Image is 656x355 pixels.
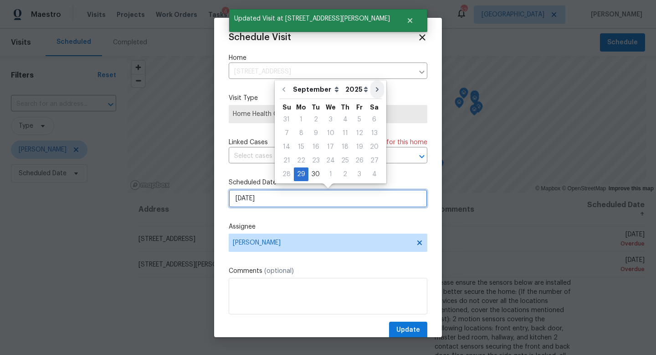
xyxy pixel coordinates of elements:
div: 8 [294,127,308,140]
div: 3 [352,168,367,181]
div: Wed Sep 24 2025 [323,154,338,167]
div: 3 [323,113,338,126]
abbr: Thursday [341,104,349,110]
div: Mon Sep 08 2025 [294,126,308,140]
div: 11 [338,127,352,140]
div: 22 [294,154,308,167]
div: Sun Sep 28 2025 [279,167,294,181]
div: Thu Sep 11 2025 [338,126,352,140]
div: 18 [338,141,352,153]
button: Open [415,150,428,163]
div: Wed Sep 03 2025 [323,113,338,126]
div: 4 [367,168,382,181]
div: Sun Sep 21 2025 [279,154,294,167]
div: 26 [352,154,367,167]
div: 28 [279,168,294,181]
div: 14 [279,141,294,153]
div: 4 [338,113,352,126]
span: [PERSON_NAME] [233,239,411,246]
div: 23 [308,154,323,167]
div: 10 [323,127,338,140]
div: Sat Sep 27 2025 [367,154,382,167]
div: 15 [294,141,308,153]
div: Mon Sep 29 2025 [294,167,308,181]
input: Select cases [229,149,402,163]
div: Mon Sep 22 2025 [294,154,308,167]
label: Assignee [229,222,427,231]
span: Home Health Checkup [233,110,423,119]
input: M/D/YYYY [229,189,427,208]
div: Sat Oct 04 2025 [367,167,382,181]
div: Wed Sep 10 2025 [323,126,338,140]
div: Fri Sep 26 2025 [352,154,367,167]
div: Fri Sep 05 2025 [352,113,367,126]
abbr: Saturday [370,104,379,110]
div: Sat Sep 06 2025 [367,113,382,126]
div: Sat Sep 13 2025 [367,126,382,140]
div: 21 [279,154,294,167]
div: Mon Sep 01 2025 [294,113,308,126]
button: Go to next month [370,80,384,99]
div: Fri Sep 19 2025 [352,140,367,154]
div: Tue Sep 16 2025 [308,140,323,154]
div: 20 [367,141,382,153]
div: 12 [352,127,367,140]
div: 27 [367,154,382,167]
div: 7 [279,127,294,140]
div: 31 [279,113,294,126]
label: Home [229,53,427,63]
div: 19 [352,141,367,153]
div: 1 [323,168,338,181]
abbr: Friday [356,104,363,110]
label: Visit Type [229,94,427,103]
div: Fri Oct 03 2025 [352,167,367,181]
div: Sun Sep 14 2025 [279,140,294,154]
span: Linked Cases [229,138,268,147]
span: Schedule Visit [229,33,291,42]
div: 25 [338,154,352,167]
span: Updated Visit at [STREET_ADDRESS][PERSON_NAME] [229,9,395,28]
div: 9 [308,127,323,140]
div: Thu Sep 18 2025 [338,140,352,154]
label: Comments [229,266,427,276]
abbr: Monday [296,104,306,110]
select: Year [343,83,370,96]
div: Fri Sep 12 2025 [352,126,367,140]
abbr: Tuesday [312,104,320,110]
div: Tue Sep 09 2025 [308,126,323,140]
div: Tue Sep 23 2025 [308,154,323,167]
div: 30 [308,168,323,181]
div: Tue Sep 30 2025 [308,167,323,181]
button: Update [389,322,427,339]
div: Mon Sep 15 2025 [294,140,308,154]
div: Thu Sep 04 2025 [338,113,352,126]
div: 16 [308,141,323,153]
span: Close [417,32,427,42]
div: 5 [352,113,367,126]
div: Sun Sep 07 2025 [279,126,294,140]
button: Go to previous month [277,80,291,99]
div: Tue Sep 02 2025 [308,113,323,126]
div: 13 [367,127,382,140]
div: Thu Sep 25 2025 [338,154,352,167]
div: Sun Aug 31 2025 [279,113,294,126]
div: 29 [294,168,308,181]
abbr: Sunday [282,104,291,110]
label: Scheduled Date [229,178,427,187]
div: 2 [308,113,323,126]
div: 6 [367,113,382,126]
abbr: Wednesday [326,104,336,110]
div: Sat Sep 20 2025 [367,140,382,154]
button: Close [395,11,425,30]
select: Month [291,83,343,96]
input: Enter in an address [229,65,414,79]
div: Wed Sep 17 2025 [323,140,338,154]
span: Update [396,324,420,336]
div: 17 [323,141,338,153]
div: Thu Oct 02 2025 [338,167,352,181]
div: 1 [294,113,308,126]
span: (optional) [264,268,294,274]
div: 24 [323,154,338,167]
div: 2 [338,168,352,181]
div: Wed Oct 01 2025 [323,167,338,181]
